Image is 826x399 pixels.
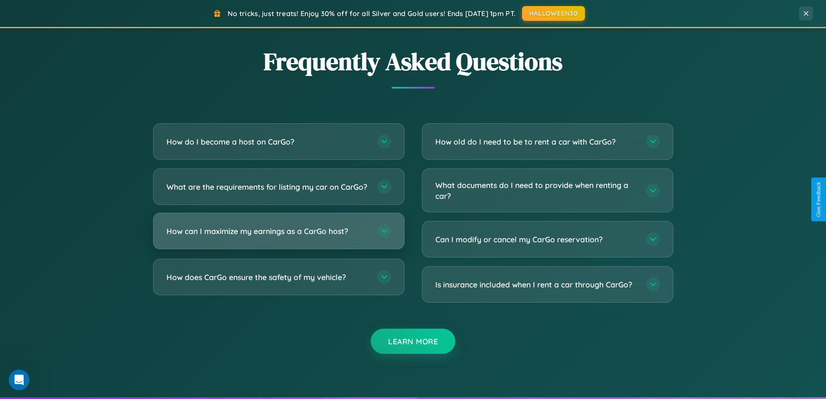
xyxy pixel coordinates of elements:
[371,329,455,354] button: Learn More
[167,226,369,237] h3: How can I maximize my earnings as a CarGo host?
[435,180,637,201] h3: What documents do I need to provide when renting a car?
[522,6,585,21] button: HALLOWEEN30
[228,9,516,18] span: No tricks, just treats! Enjoy 30% off for all Silver and Gold users! Ends [DATE] 1pm PT.
[167,272,369,283] h3: How does CarGo ensure the safety of my vehicle?
[167,181,369,192] h3: What are the requirements for listing my car on CarGo?
[153,45,673,78] h2: Frequently Asked Questions
[9,369,29,390] iframe: Intercom live chat
[816,182,822,217] div: Give Feedback
[435,136,637,147] h3: How old do I need to be to rent a car with CarGo?
[435,234,637,245] h3: Can I modify or cancel my CarGo reservation?
[167,136,369,147] h3: How do I become a host on CarGo?
[435,279,637,290] h3: Is insurance included when I rent a car through CarGo?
